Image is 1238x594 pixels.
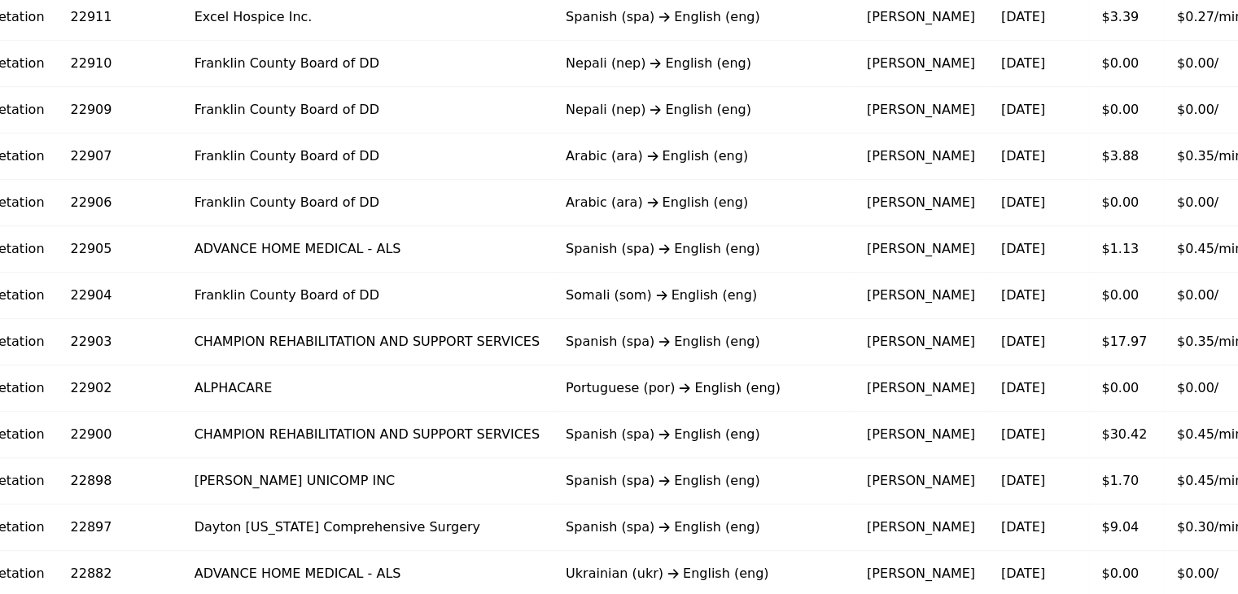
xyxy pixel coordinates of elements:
td: 22898 [58,458,182,504]
td: Franklin County Board of DD [182,180,553,226]
td: 22909 [58,87,182,133]
div: Spanish (spa) English (eng) [566,471,841,491]
td: [PERSON_NAME] [854,412,988,458]
td: 22900 [58,412,182,458]
span: $0.00/ [1177,194,1218,210]
td: $3.88 [1088,133,1164,180]
time: [DATE] [1001,566,1045,581]
div: Spanish (spa) English (eng) [566,518,841,537]
span: $0.00/ [1177,380,1218,395]
div: Nepali (nep) English (eng) [566,100,841,120]
time: [DATE] [1001,519,1045,535]
time: [DATE] [1001,473,1045,488]
time: [DATE] [1001,334,1045,349]
td: [PERSON_NAME] [854,504,988,551]
td: 22902 [58,365,182,412]
td: [PERSON_NAME] [854,273,988,319]
td: 22903 [58,319,182,365]
div: Somali (som) English (eng) [566,286,841,305]
span: $0.00/ [1177,566,1218,581]
td: $1.70 [1088,458,1164,504]
div: Nepali (nep) English (eng) [566,54,841,73]
td: Franklin County Board of DD [182,41,553,87]
td: 22904 [58,273,182,319]
time: [DATE] [1001,380,1045,395]
td: [PERSON_NAME] [854,180,988,226]
td: $0.00 [1088,273,1164,319]
time: [DATE] [1001,55,1045,71]
div: Spanish (spa) English (eng) [566,7,841,27]
td: ADVANCE HOME MEDICAL - ALS [182,226,553,273]
div: Arabic (ara) English (eng) [566,193,841,212]
td: [PERSON_NAME] [854,87,988,133]
td: $0.00 [1088,365,1164,412]
td: [PERSON_NAME] UNICOMP INC [182,458,553,504]
td: Dayton [US_STATE] Comprehensive Surgery [182,504,553,551]
td: ALPHACARE [182,365,553,412]
td: 22905 [58,226,182,273]
td: CHAMPION REHABILITATION AND SUPPORT SERVICES [182,412,553,458]
time: [DATE] [1001,426,1045,442]
td: Franklin County Board of DD [182,133,553,180]
span: $0.00/ [1177,287,1218,303]
time: [DATE] [1001,9,1045,24]
td: [PERSON_NAME] [854,319,988,365]
span: $0.00/ [1177,102,1218,117]
time: [DATE] [1001,102,1045,117]
td: $1.13 [1088,226,1164,273]
div: Arabic (ara) English (eng) [566,146,841,166]
td: 22907 [58,133,182,180]
td: [PERSON_NAME] [854,458,988,504]
td: $0.00 [1088,87,1164,133]
span: $0.00/ [1177,55,1218,71]
time: [DATE] [1001,148,1045,164]
time: [DATE] [1001,241,1045,256]
td: 22897 [58,504,182,551]
td: $30.42 [1088,412,1164,458]
td: [PERSON_NAME] [854,365,988,412]
div: Ukrainian (ukr) English (eng) [566,564,841,583]
td: 22906 [58,180,182,226]
td: $0.00 [1088,41,1164,87]
td: [PERSON_NAME] [854,133,988,180]
td: Franklin County Board of DD [182,273,553,319]
td: CHAMPION REHABILITATION AND SUPPORT SERVICES [182,319,553,365]
td: [PERSON_NAME] [854,226,988,273]
td: 22910 [58,41,182,87]
td: $17.97 [1088,319,1164,365]
div: Spanish (spa) English (eng) [566,239,841,259]
td: $9.04 [1088,504,1164,551]
time: [DATE] [1001,194,1045,210]
div: Portuguese (por) English (eng) [566,378,841,398]
td: Franklin County Board of DD [182,87,553,133]
div: Spanish (spa) English (eng) [566,425,841,444]
time: [DATE] [1001,287,1045,303]
div: Spanish (spa) English (eng) [566,332,841,352]
td: [PERSON_NAME] [854,41,988,87]
td: $0.00 [1088,180,1164,226]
